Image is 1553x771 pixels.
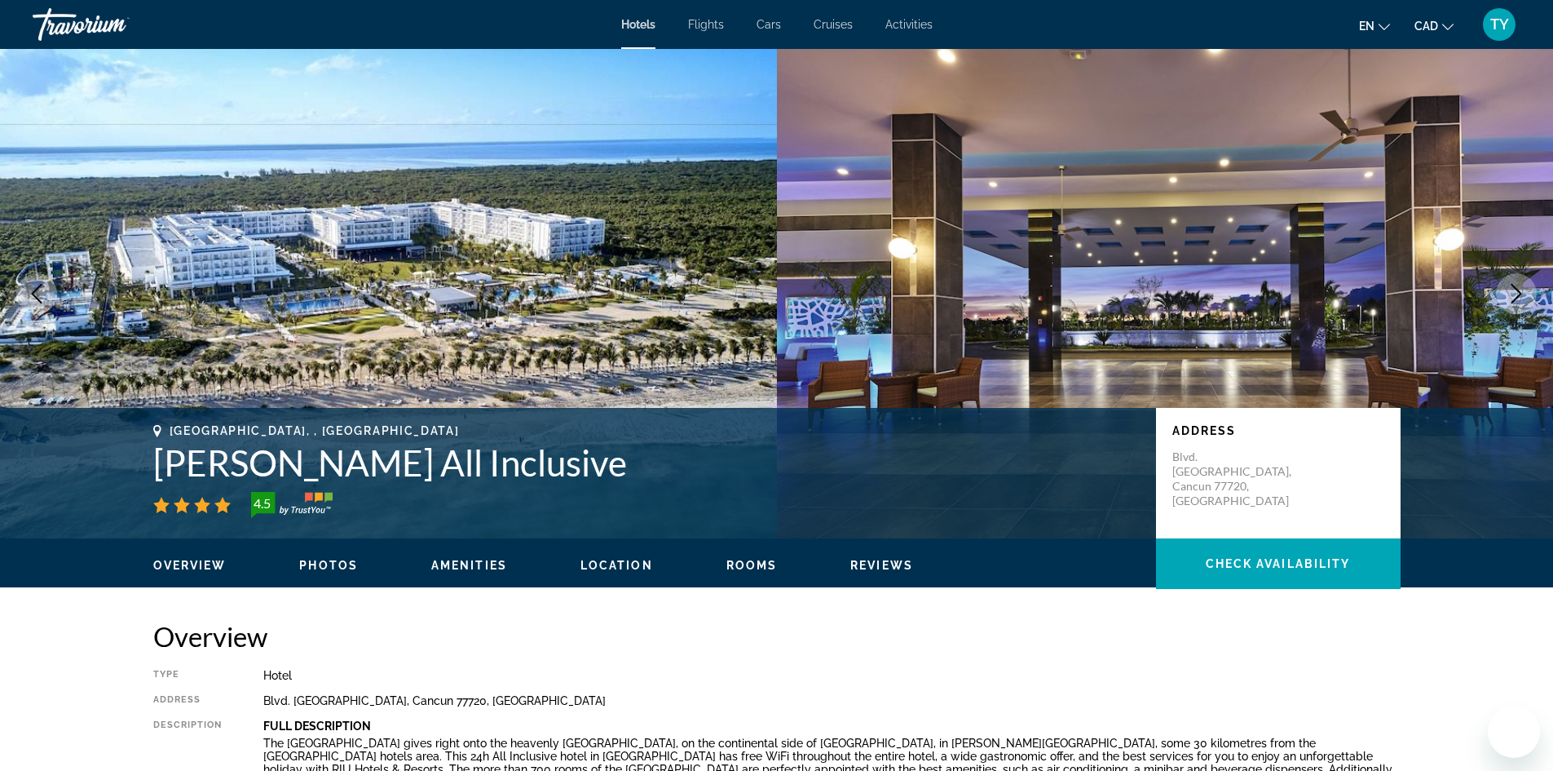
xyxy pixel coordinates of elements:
[1172,424,1384,437] p: Address
[153,559,227,572] span: Overview
[885,18,933,31] a: Activities
[850,559,913,572] span: Reviews
[850,558,913,573] button: Reviews
[251,492,333,518] img: trustyou-badge-hor.svg
[299,559,358,572] span: Photos
[299,558,358,573] button: Photos
[263,669,1401,682] div: Hotel
[263,694,1401,707] div: Blvd. [GEOGRAPHIC_DATA], Cancun 77720, [GEOGRAPHIC_DATA]
[431,559,507,572] span: Amenities
[33,3,196,46] a: Travorium
[621,18,655,31] a: Hotels
[814,18,853,31] a: Cruises
[153,441,1140,484] h1: [PERSON_NAME] All Inclusive
[1478,7,1520,42] button: User Menu
[246,494,279,513] div: 4.5
[1488,706,1540,758] iframe: Button to launch messaging window
[16,273,57,314] button: Previous image
[1496,273,1537,314] button: Next image
[431,558,507,573] button: Amenities
[1414,14,1454,38] button: Change currency
[1490,16,1509,33] span: TY
[153,558,227,573] button: Overview
[1414,20,1438,33] span: CAD
[1359,14,1390,38] button: Change language
[153,620,1401,653] h2: Overview
[170,424,460,437] span: [GEOGRAPHIC_DATA], , [GEOGRAPHIC_DATA]
[263,720,371,733] b: Full Description
[726,559,778,572] span: Rooms
[580,559,653,572] span: Location
[153,669,223,682] div: Type
[580,558,653,573] button: Location
[757,18,781,31] a: Cars
[1206,557,1351,570] span: Check Availability
[1156,538,1401,589] button: Check Availability
[1172,450,1303,508] p: Blvd. [GEOGRAPHIC_DATA], Cancun 77720, [GEOGRAPHIC_DATA]
[726,558,778,573] button: Rooms
[153,694,223,707] div: Address
[688,18,724,31] a: Flights
[1359,20,1374,33] span: en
